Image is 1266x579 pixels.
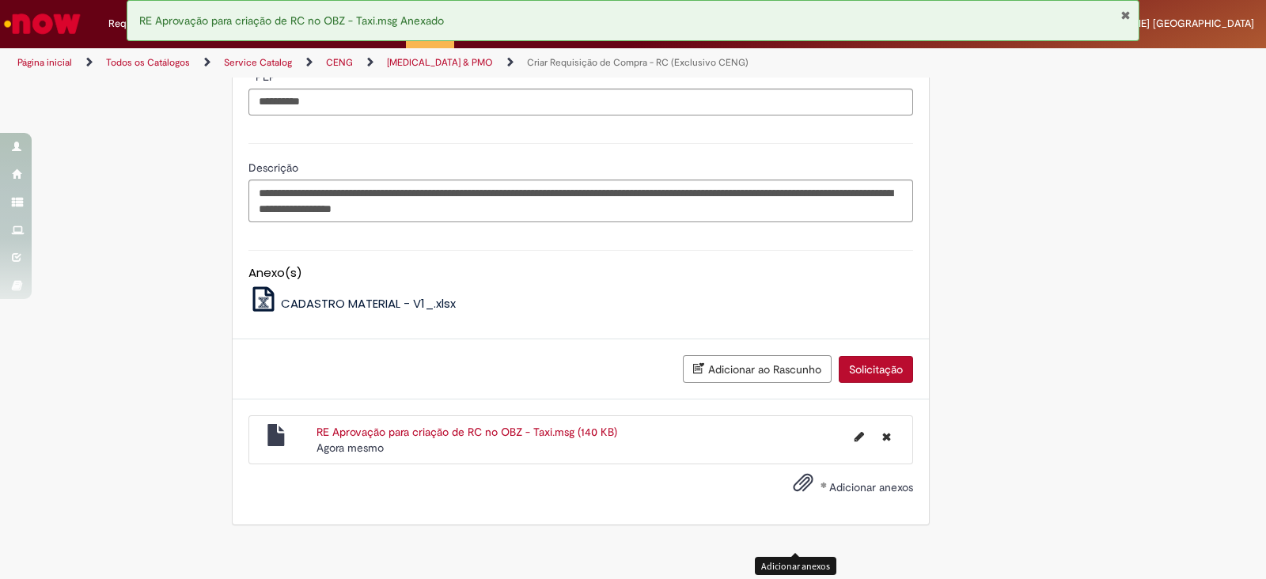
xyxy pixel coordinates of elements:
button: Adicionar ao Rascunho [683,355,832,383]
textarea: Descrição [248,180,913,222]
div: Adicionar anexos [755,557,836,575]
input: PEP [248,89,913,115]
span: [PERSON_NAME] [GEOGRAPHIC_DATA] [1070,17,1254,30]
a: CADASTRO MATERIAL - V1_.xlsx [248,295,457,312]
span: Requisições [108,16,164,32]
a: Página inicial [17,56,72,69]
span: Descrição [248,161,301,175]
button: Adicionar anexos [789,468,817,505]
button: Solicitação [839,356,913,383]
button: Fechar Notificação [1120,9,1131,21]
span: RE Aprovação para criação de RC no OBZ - Taxi.msg Anexado [139,13,444,28]
ul: Trilhas de página [12,48,832,78]
button: Editar nome de arquivo RE Aprovação para criação de RC no OBZ - Taxi.msg [845,424,874,449]
span: CADASTRO MATERIAL - V1_.xlsx [281,295,456,312]
span: Obrigatório Preenchido [248,70,256,77]
span: PEP [256,70,279,84]
a: Service Catalog [224,56,292,69]
img: ServiceNow [2,8,83,40]
a: Todos os Catálogos [106,56,190,69]
span: Adicionar anexos [829,480,913,494]
a: Criar Requisição de Compra - RC (Exclusivo CENG) [527,56,749,69]
a: RE Aprovação para criação de RC no OBZ - Taxi.msg (140 KB) [316,425,617,439]
span: Agora mesmo [316,441,384,455]
button: Excluir RE Aprovação para criação de RC no OBZ - Taxi.msg [873,424,900,449]
a: CENG [326,56,353,69]
h5: Anexo(s) [248,267,913,280]
time: 01/10/2025 12:54:08 [316,441,384,455]
a: [MEDICAL_DATA] & PMO [387,56,493,69]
